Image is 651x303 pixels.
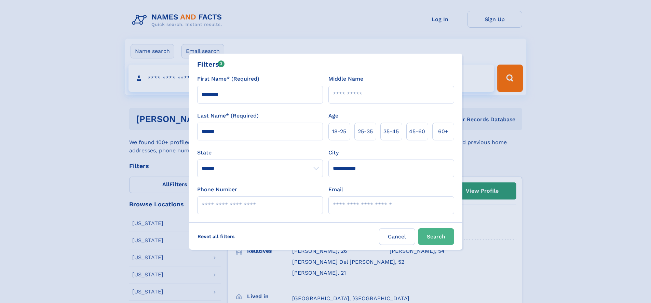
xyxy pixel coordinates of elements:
button: Search [418,228,454,245]
span: 25‑35 [358,127,373,136]
label: First Name* (Required) [197,75,259,83]
label: Age [328,112,338,120]
label: Phone Number [197,185,237,194]
span: 18‑25 [332,127,346,136]
span: 45‑60 [409,127,425,136]
label: Email [328,185,343,194]
div: Filters [197,59,225,69]
span: 35‑45 [383,127,399,136]
label: Reset all filters [193,228,239,245]
label: City [328,149,339,157]
label: Last Name* (Required) [197,112,259,120]
span: 60+ [438,127,448,136]
label: State [197,149,323,157]
label: Middle Name [328,75,363,83]
label: Cancel [379,228,415,245]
